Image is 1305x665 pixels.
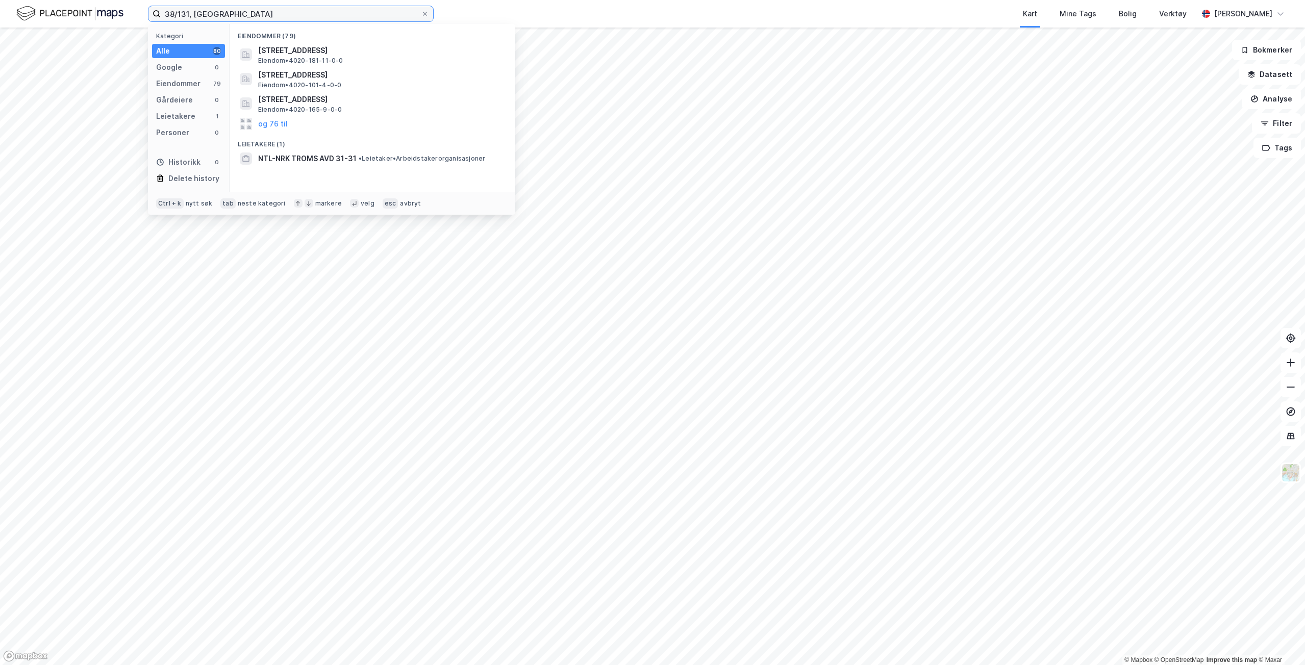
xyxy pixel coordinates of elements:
button: Bokmerker [1232,40,1301,60]
div: [PERSON_NAME] [1214,8,1272,20]
div: Leietakere [156,110,195,122]
img: logo.f888ab2527a4732fd821a326f86c7f29.svg [16,5,123,22]
span: [STREET_ADDRESS] [258,69,503,81]
div: Alle [156,45,170,57]
button: Filter [1252,113,1301,134]
div: Ctrl + k [156,198,184,209]
div: Personer [156,126,189,139]
div: avbryt [400,199,421,208]
iframe: Chat Widget [1254,616,1305,665]
a: Improve this map [1207,656,1257,663]
div: 0 [213,63,221,71]
input: Søk på adresse, matrikkel, gårdeiere, leietakere eller personer [161,6,421,21]
div: Kart [1023,8,1037,20]
img: Z [1281,463,1300,482]
button: Tags [1253,138,1301,158]
button: Datasett [1239,64,1301,85]
span: Eiendom • 4020-165-9-0-0 [258,106,342,114]
div: markere [315,199,342,208]
a: OpenStreetMap [1155,656,1204,663]
div: neste kategori [238,199,286,208]
button: Analyse [1242,89,1301,109]
div: 0 [213,129,221,137]
span: Eiendom • 4020-101-4-0-0 [258,81,341,89]
div: Eiendommer (79) [230,24,515,42]
span: Eiendom • 4020-181-11-0-0 [258,57,343,65]
span: Leietaker • Arbeidstakerorganisasjoner [359,155,485,163]
div: Bolig [1119,8,1137,20]
div: Kontrollprogram for chat [1254,616,1305,665]
div: tab [220,198,236,209]
div: Eiendommer [156,78,200,90]
div: Kategori [156,32,225,40]
button: og 76 til [258,118,288,130]
div: nytt søk [186,199,213,208]
div: Historikk [156,156,200,168]
div: esc [383,198,398,209]
div: Delete history [168,172,219,185]
div: Gårdeiere [156,94,193,106]
div: Verktøy [1159,8,1187,20]
div: 80 [213,47,221,55]
div: 0 [213,96,221,104]
div: 1 [213,112,221,120]
div: Mine Tags [1060,8,1096,20]
span: NTL-NRK TROMS AVD 31-31 [258,152,357,165]
div: Google [156,61,182,73]
a: Mapbox homepage [3,650,48,662]
div: velg [361,199,374,208]
span: [STREET_ADDRESS] [258,93,503,106]
span: • [359,155,362,162]
a: Mapbox [1124,656,1152,663]
span: [STREET_ADDRESS] [258,44,503,57]
div: Leietakere (1) [230,132,515,150]
div: 0 [213,158,221,166]
div: 79 [213,80,221,88]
